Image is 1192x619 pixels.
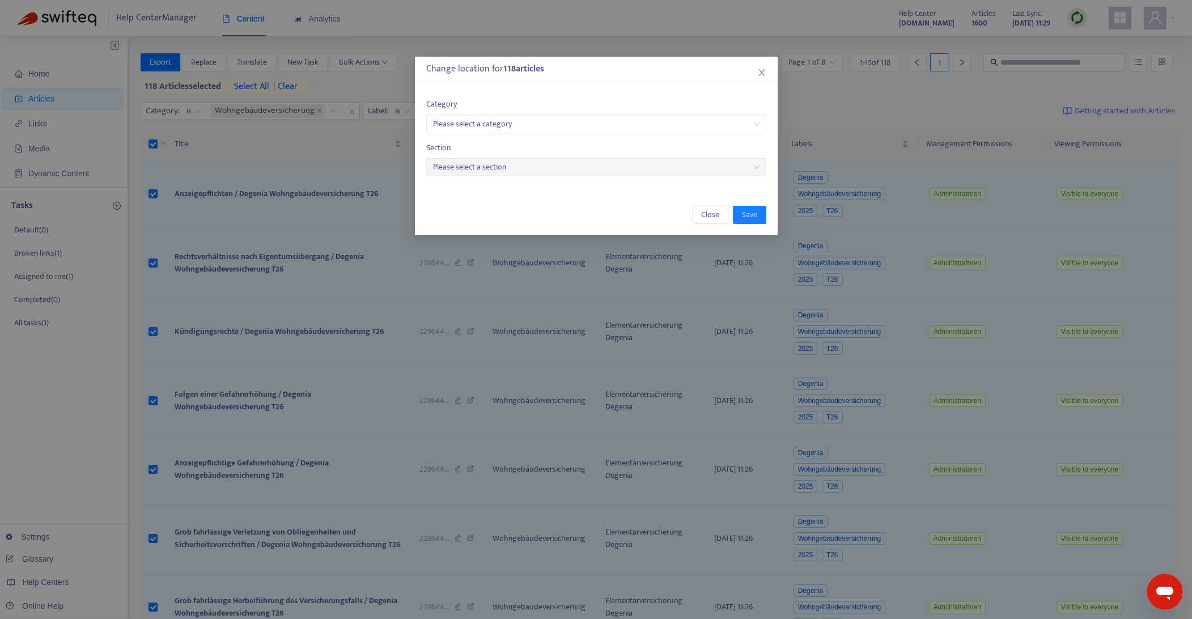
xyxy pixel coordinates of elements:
[503,61,544,77] strong: 118 article s
[426,98,766,111] label: Category
[426,62,766,76] div: Change location for
[756,66,768,79] button: Close
[426,142,766,154] label: Section
[733,206,766,224] button: Save
[692,206,728,224] button: Close
[1147,574,1183,610] iframe: Schaltfläche zum Öffnen des Messaging-Fensters
[757,68,766,77] span: close
[701,209,719,221] span: Close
